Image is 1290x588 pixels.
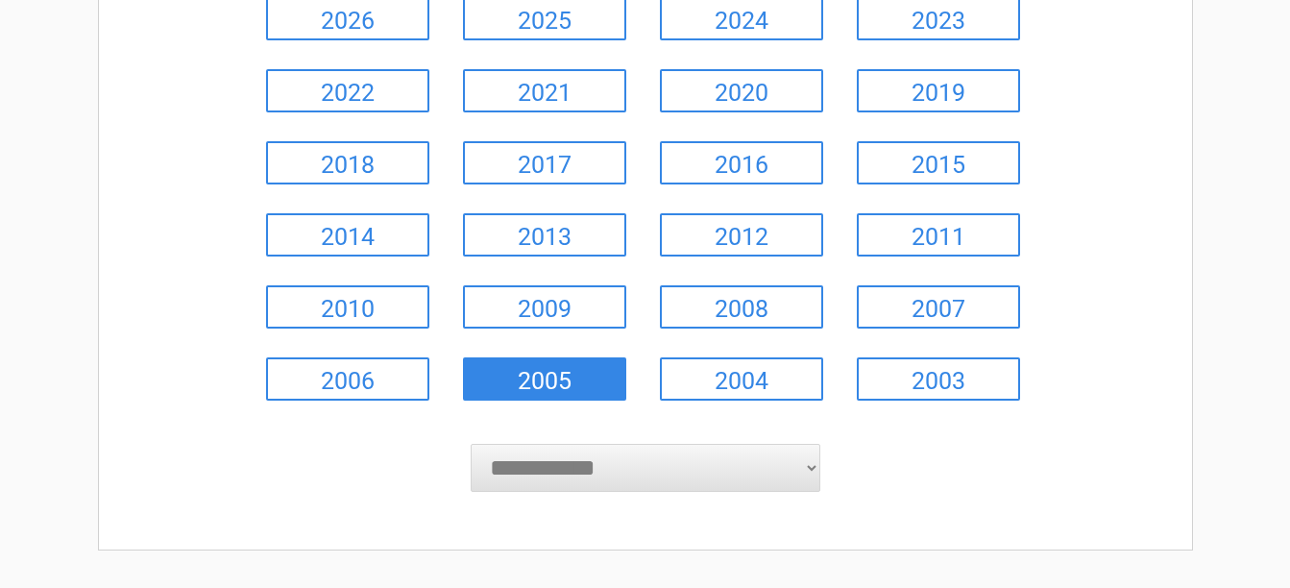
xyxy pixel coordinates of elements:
[266,141,429,184] a: 2018
[463,357,626,401] a: 2005
[857,285,1020,329] a: 2007
[463,213,626,257] a: 2013
[660,357,823,401] a: 2004
[857,69,1020,112] a: 2019
[857,141,1020,184] a: 2015
[857,357,1020,401] a: 2003
[463,285,626,329] a: 2009
[266,213,429,257] a: 2014
[660,213,823,257] a: 2012
[266,69,429,112] a: 2022
[463,69,626,112] a: 2021
[266,285,429,329] a: 2010
[660,69,823,112] a: 2020
[660,285,823,329] a: 2008
[660,141,823,184] a: 2016
[266,357,429,401] a: 2006
[463,141,626,184] a: 2017
[857,213,1020,257] a: 2011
